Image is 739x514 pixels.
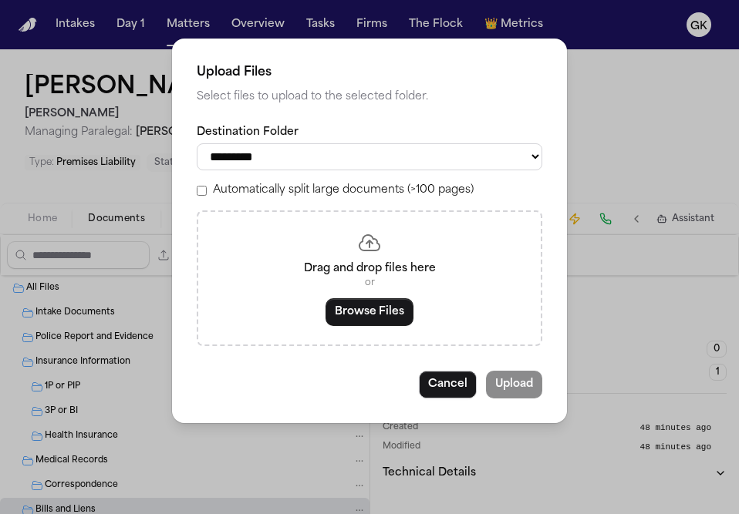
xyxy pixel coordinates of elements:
[213,183,474,198] label: Automatically split large documents (>100 pages)
[217,277,522,289] p: or
[197,125,542,140] label: Destination Folder
[419,371,477,398] button: Cancel
[486,371,542,398] button: Upload
[197,88,542,106] p: Select files to upload to the selected folder.
[326,298,413,326] button: Browse Files
[197,63,542,82] h2: Upload Files
[217,261,522,277] p: Drag and drop files here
